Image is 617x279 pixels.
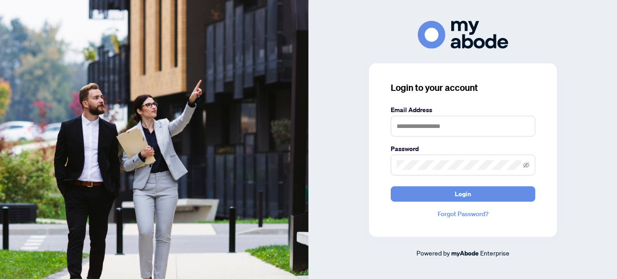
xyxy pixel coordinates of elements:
label: Email Address [391,105,535,115]
span: Login [455,187,471,201]
img: ma-logo [418,21,508,48]
label: Password [391,144,535,154]
button: Login [391,186,535,202]
span: Powered by [416,249,450,257]
h3: Login to your account [391,81,535,94]
a: Forgot Password? [391,209,535,219]
span: Enterprise [480,249,509,257]
a: myAbode [451,248,479,258]
span: eye-invisible [523,162,529,168]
